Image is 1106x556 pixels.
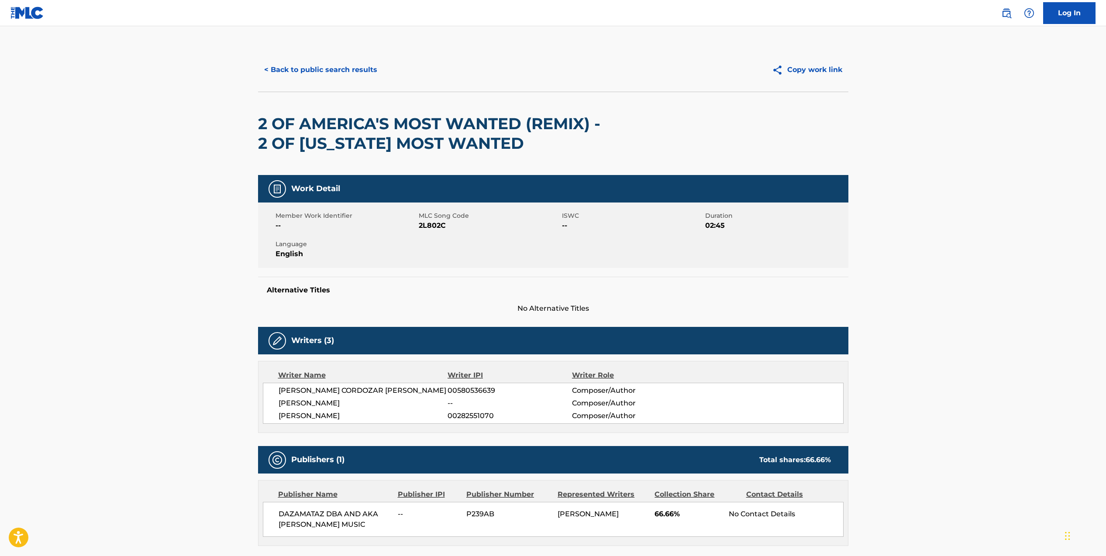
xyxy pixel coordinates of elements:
div: Represented Writers [558,489,648,500]
img: Copy work link [772,65,787,76]
div: Writer IPI [448,370,572,381]
span: 00282551070 [448,411,572,421]
span: 2L802C [419,220,560,231]
h5: Publishers (1) [291,455,345,465]
div: Contact Details [746,489,831,500]
button: < Back to public search results [258,59,383,81]
span: Language [276,240,417,249]
div: Help [1020,4,1038,22]
span: ISWC [562,211,703,220]
button: Copy work link [766,59,848,81]
a: Log In [1043,2,1096,24]
h5: Alternative Titles [267,286,840,295]
iframe: Chat Widget [1062,514,1106,556]
span: -- [398,509,460,519]
span: MLC Song Code [419,211,560,220]
span: P239AB [466,509,551,519]
span: 66.66 % [806,456,831,464]
img: Writers [272,336,283,346]
div: Publisher Number [466,489,551,500]
span: [PERSON_NAME] [279,411,448,421]
h5: Writers (3) [291,336,334,346]
span: 00580536639 [448,385,572,396]
div: Drag [1065,523,1070,549]
div: Writer Role [572,370,685,381]
span: 02:45 [705,220,846,231]
div: No Contact Details [729,509,843,519]
span: Composer/Author [572,398,685,408]
span: English [276,249,417,259]
div: Publisher IPI [398,489,460,500]
span: -- [276,220,417,231]
h5: Work Detail [291,184,340,194]
span: Composer/Author [572,411,685,421]
img: MLC Logo [10,7,44,19]
img: help [1024,8,1034,18]
span: Member Work Identifier [276,211,417,220]
span: DAZAMATAZ DBA AND AKA [PERSON_NAME] MUSIC [279,509,392,530]
span: [PERSON_NAME] [279,398,448,408]
div: Total shares: [759,455,831,465]
span: No Alternative Titles [258,303,848,314]
img: search [1001,8,1012,18]
img: Work Detail [272,184,283,194]
div: Publisher Name [278,489,391,500]
span: Duration [705,211,846,220]
span: [PERSON_NAME] [558,510,619,518]
span: Composer/Author [572,385,685,396]
div: Collection Share [655,489,739,500]
span: -- [562,220,703,231]
h2: 2 OF AMERICA'S MOST WANTED (REMIX) - 2 OF [US_STATE] MOST WANTED [258,114,612,153]
span: [PERSON_NAME] CORDOZAR [PERSON_NAME] [279,385,448,396]
div: Writer Name [278,370,448,381]
span: 66.66% [655,509,722,519]
a: Public Search [998,4,1015,22]
img: Publishers [272,455,283,465]
span: -- [448,398,572,408]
